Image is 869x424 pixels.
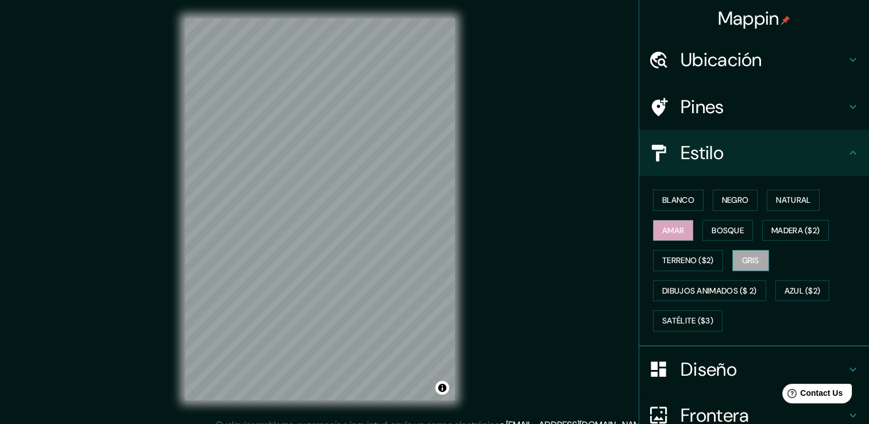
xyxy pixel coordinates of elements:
[722,193,749,207] font: Negro
[662,253,714,268] font: Terreno ($2)
[639,84,869,130] div: Pines
[681,358,846,381] h4: Diseño
[771,223,820,238] font: Madera ($2)
[767,379,856,411] iframe: Help widget launcher
[435,381,449,395] button: Alternar atribución
[781,16,790,25] img: pin-icon.png
[762,220,829,241] button: Madera ($2)
[662,193,694,207] font: Blanco
[775,280,830,302] button: Azul ($2)
[681,48,846,71] h4: Ubicación
[639,130,869,176] div: Estilo
[713,190,758,211] button: Negro
[718,6,779,30] font: Mappin
[776,193,810,207] font: Natural
[185,18,455,400] canvas: Mapa
[732,250,769,271] button: Gris
[653,190,704,211] button: Blanco
[681,95,846,118] h4: Pines
[639,37,869,83] div: Ubicación
[653,250,723,271] button: Terreno ($2)
[742,253,759,268] font: Gris
[681,141,846,164] h4: Estilo
[712,223,744,238] font: Bosque
[767,190,820,211] button: Natural
[662,314,713,328] font: Satélite ($3)
[653,310,723,332] button: Satélite ($3)
[702,220,753,241] button: Bosque
[653,280,766,302] button: Dibujos animados ($ 2)
[662,284,757,298] font: Dibujos animados ($ 2)
[662,223,684,238] font: Amar
[639,346,869,392] div: Diseño
[785,284,821,298] font: Azul ($2)
[653,220,693,241] button: Amar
